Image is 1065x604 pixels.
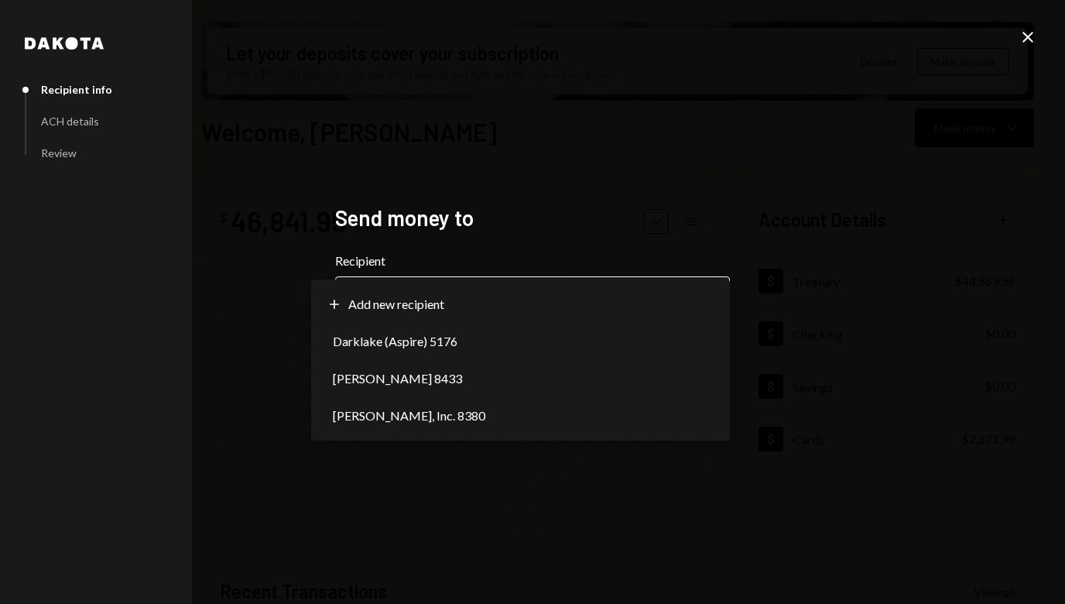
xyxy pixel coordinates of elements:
div: ACH details [41,115,99,128]
button: Recipient [335,276,730,320]
label: Recipient [335,252,730,270]
span: [PERSON_NAME], Inc. 8380 [333,407,485,425]
div: Review [41,146,77,160]
span: Add new recipient [348,295,444,314]
span: Darklake (Aspire) 5176 [333,332,457,351]
span: [PERSON_NAME] 8433 [333,369,462,388]
div: Recipient info [41,83,112,96]
h2: Send money to [335,203,730,233]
